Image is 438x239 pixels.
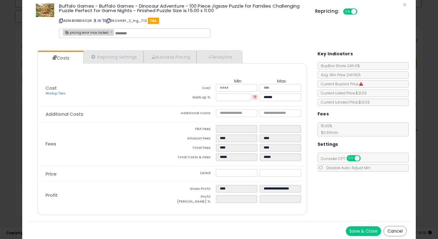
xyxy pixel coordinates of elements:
[260,79,304,84] th: Max
[102,18,106,23] a: Your listing only
[216,79,260,84] th: Min
[318,63,360,68] span: BuyBox Share 24h: 0%
[110,29,113,35] a: ×
[318,90,367,96] span: Current Listed Price: $21.03
[359,82,363,86] i: Suppressed Buy Box
[172,94,216,103] td: Mark up %
[41,86,172,96] p: Cost
[172,135,216,144] td: Amazon Fees
[360,156,369,161] span: OFF
[63,30,108,35] span: pricing error max locked
[318,81,363,87] span: Current Buybox Price:
[318,123,338,135] span: 15.00 %
[172,144,216,153] td: Total Fees
[38,52,83,64] a: Costs
[172,153,216,163] td: Total Costs & Fees
[83,51,144,63] a: Repricing Settings
[318,50,353,58] h5: Key Indicators
[98,18,101,23] a: All offer listings
[318,141,338,148] h5: Settings
[318,156,369,161] span: Consider CPT:
[323,165,370,170] span: Disable Auto-Adjust Min
[172,84,216,94] td: Cost
[346,226,381,236] button: Save & Close
[93,18,97,23] a: BuyBox page
[172,125,216,135] td: FBA Fees
[356,9,366,14] span: OFF
[41,142,172,146] p: Fees
[148,18,159,24] span: FBA
[41,193,172,198] p: Profit
[196,51,242,63] a: Analytics
[347,156,355,161] span: ON
[318,130,338,135] span: $0.30 min
[318,100,370,105] span: Current Landed Price: $21.03
[144,51,197,63] a: Business Pricing
[172,185,216,194] td: Gross Profit
[344,9,351,14] span: ON
[59,4,306,13] h3: Buffalo Games - Buffalo Games - Dinosaur Adventure - 100 Piece Jigsaw Puzzle for Families Challen...
[46,91,66,96] a: Markup Tiers
[403,0,407,9] span: ×
[41,172,172,176] p: Price
[59,16,306,26] p: ASIN: B08BS61Q1K | SKU: h68f_2_trg_7.12
[172,109,216,119] td: Additional Costs
[315,9,339,14] h5: Repricing:
[41,112,172,117] p: Additional Costs
[36,4,54,17] img: 61wa25lGcJL._SL60_.jpg
[172,194,216,206] td: Profit [PERSON_NAME] %
[318,110,329,118] h5: Fees
[384,226,407,236] button: Cancel
[172,169,216,179] td: Listed
[318,72,361,77] span: Avg. Win Price 24h: N/A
